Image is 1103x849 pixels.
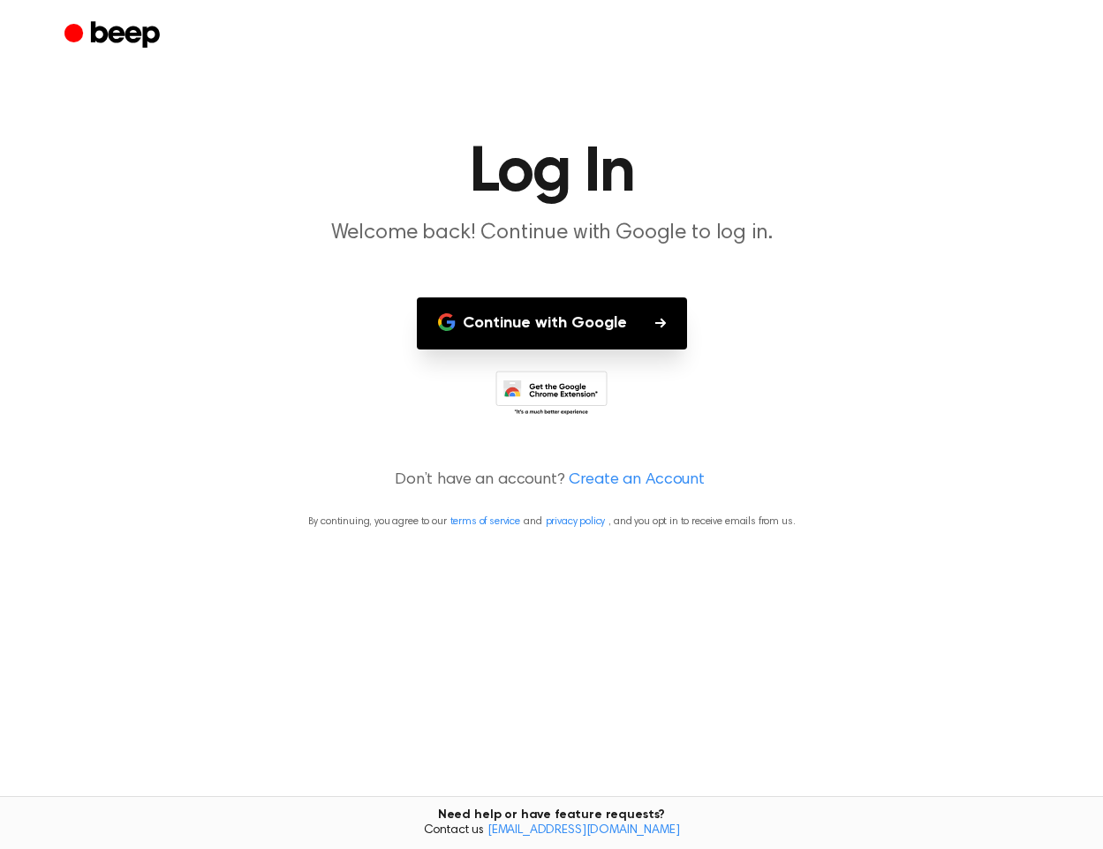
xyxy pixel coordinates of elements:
p: Don’t have an account? [21,469,1082,492]
button: Continue with Google [417,297,687,349]
a: [EMAIL_ADDRESS][DOMAIN_NAME] [487,824,680,837]
h1: Log In [100,141,1004,205]
span: Contact us [11,823,1092,839]
p: Welcome back! Continue with Google to log in. [213,219,891,248]
a: Create an Account [569,469,705,492]
a: privacy policy [546,516,606,527]
a: Beep [64,19,164,53]
p: By continuing, you agree to our and , and you opt in to receive emails from us. [21,514,1082,530]
a: terms of service [450,516,520,527]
